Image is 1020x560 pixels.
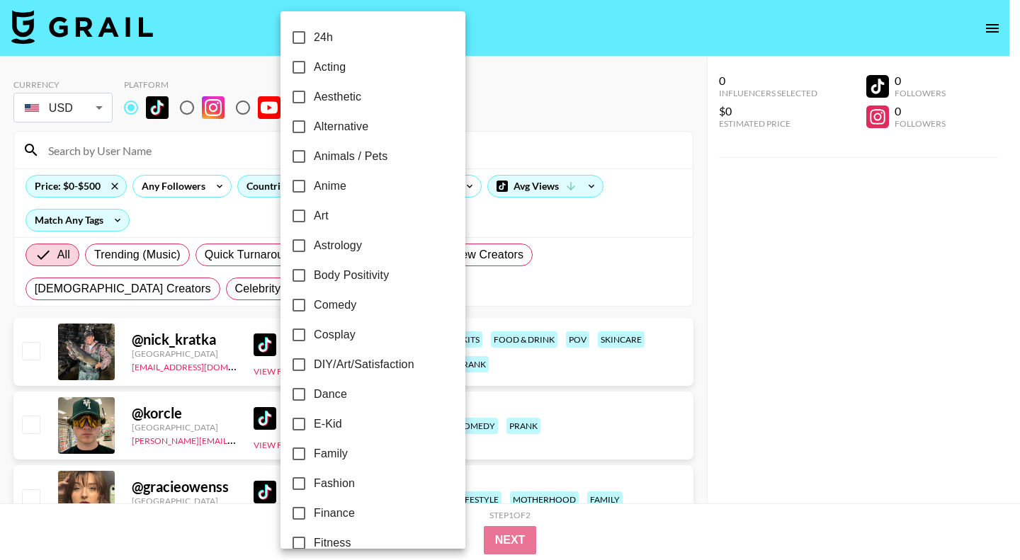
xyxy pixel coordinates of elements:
[314,416,342,433] span: E-Kid
[314,178,346,195] span: Anime
[314,207,329,224] span: Art
[314,88,361,105] span: Aesthetic
[314,505,355,522] span: Finance
[314,297,356,314] span: Comedy
[314,326,356,343] span: Cosplay
[314,475,355,492] span: Fashion
[314,386,347,403] span: Dance
[314,29,333,46] span: 24h
[314,445,348,462] span: Family
[314,59,346,76] span: Acting
[314,356,414,373] span: DIY/Art/Satisfaction
[314,535,351,552] span: Fitness
[949,489,1003,543] iframe: Drift Widget Chat Controller
[314,267,389,284] span: Body Positivity
[314,148,387,165] span: Animals / Pets
[314,237,362,254] span: Astrology
[314,118,368,135] span: Alternative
